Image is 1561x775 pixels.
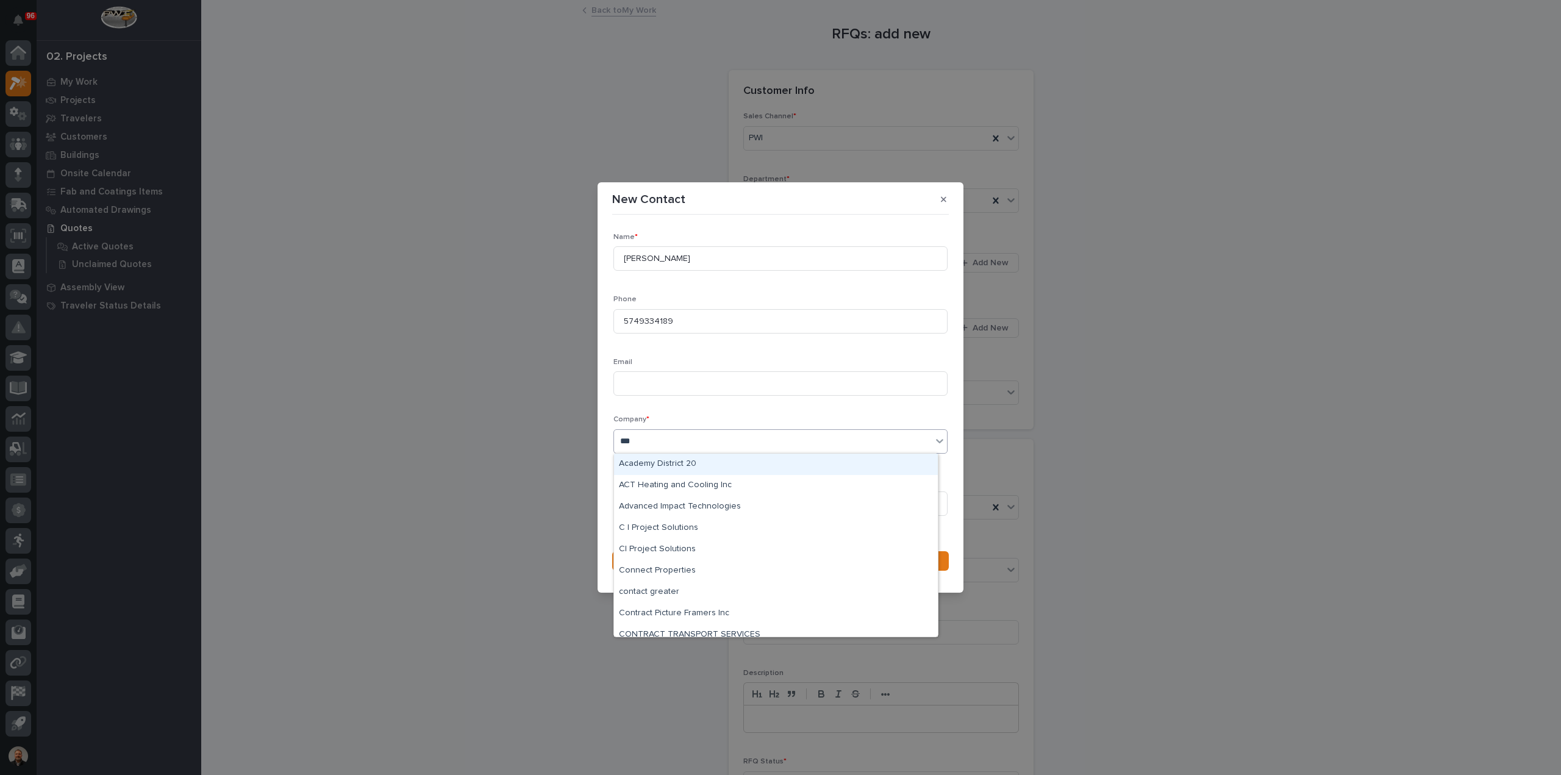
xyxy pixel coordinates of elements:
[613,359,632,366] span: Email
[612,192,685,207] p: New Contact
[614,454,938,475] div: Academy District 20
[613,296,637,303] span: Phone
[614,539,938,560] div: CI Project Solutions
[613,234,638,241] span: Name
[614,624,938,646] div: CONTRACT TRANSPORT SERVICES
[614,560,938,582] div: Connect Properties
[614,475,938,496] div: ACT Heating and Cooling Inc
[614,582,938,603] div: contact greater
[614,496,938,518] div: Advanced Impact Technologies
[614,518,938,539] div: C I Project Solutions
[614,603,938,624] div: Contract Picture Framers Inc
[612,551,949,571] button: Save
[613,416,649,423] span: Company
